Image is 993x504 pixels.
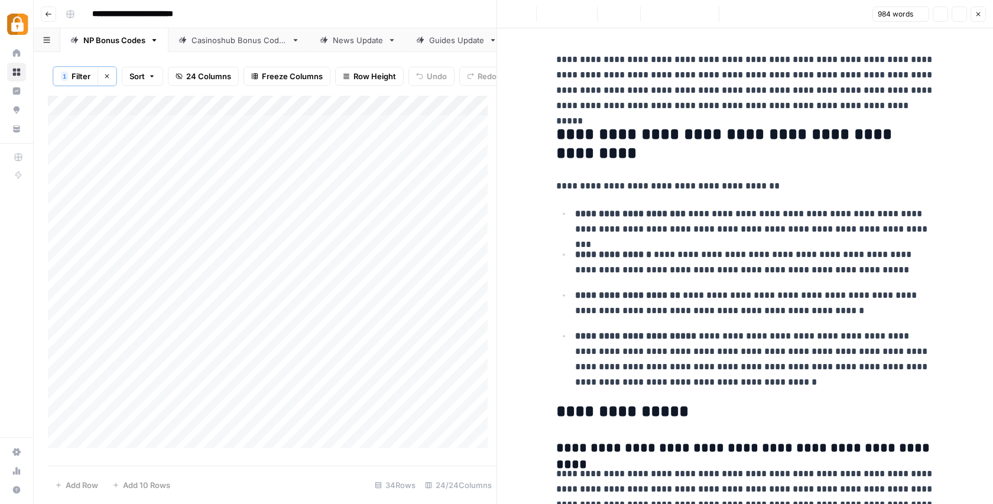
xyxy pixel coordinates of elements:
div: NP Bonus Codes [83,34,145,46]
a: Home [7,44,26,63]
a: Settings [7,443,26,461]
a: Browse [7,63,26,82]
a: Your Data [7,119,26,138]
button: Help + Support [7,480,26,499]
a: Insights [7,82,26,100]
a: Guides Update [406,28,507,52]
span: 984 words [878,9,913,19]
a: Casinoshub Bonus Codes [168,28,310,52]
button: Freeze Columns [244,67,330,86]
div: 34 Rows [370,476,420,495]
div: News Update [333,34,383,46]
div: Guides Update [429,34,484,46]
a: News Update [310,28,406,52]
div: 24/24 Columns [420,476,496,495]
button: Undo [408,67,455,86]
button: Add Row [48,476,105,495]
span: Freeze Columns [262,70,323,82]
button: 1Filter [53,67,98,86]
a: Usage [7,461,26,480]
button: Row Height [335,67,404,86]
span: 24 Columns [186,70,231,82]
div: 1 [61,71,68,81]
button: Add 10 Rows [105,476,177,495]
span: Redo [478,70,496,82]
span: Row Height [353,70,396,82]
button: 984 words [872,6,929,22]
img: Adzz Logo [7,14,28,35]
button: Workspace: Adzz [7,9,26,39]
span: Filter [72,70,90,82]
span: 1 [63,71,66,81]
a: Opportunities [7,100,26,119]
button: Sort [122,67,163,86]
button: Redo [459,67,504,86]
div: Casinoshub Bonus Codes [192,34,287,46]
span: Sort [129,70,145,82]
a: NP Bonus Codes [60,28,168,52]
span: Add 10 Rows [123,479,170,491]
span: Undo [427,70,447,82]
span: Add Row [66,479,98,491]
button: 24 Columns [168,67,239,86]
